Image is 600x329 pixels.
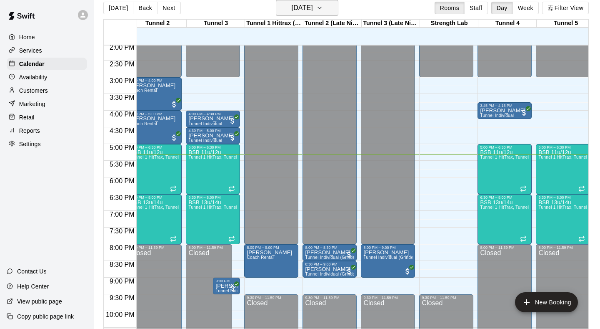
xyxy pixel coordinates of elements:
[19,60,45,68] p: Calendar
[536,194,590,244] div: 6:30 PM – 8:00 PM: BSB 13u/14u
[477,102,532,119] div: 3:45 PM – 4:15 PM: Tunnel Individual
[107,177,137,185] span: 6:00 PM
[305,262,354,266] div: 8:30 PM – 9:00 PM
[7,84,87,97] a: Customers
[7,58,87,70] a: Calendar
[157,2,180,14] button: Next
[7,124,87,137] div: Reports
[107,228,137,235] span: 7:30 PM
[228,117,237,125] span: All customers have paid
[213,278,240,294] div: 9:00 PM – 9:30 PM: Jarrett Arias
[361,244,415,278] div: 8:00 PM – 9:00 PM: Jarrett Arias
[170,134,178,142] span: All customers have paid
[107,244,137,251] span: 8:00 PM
[538,145,587,149] div: 5:00 PM – 6:30 PM
[130,145,179,149] div: 5:00 PM – 6:30 PM
[403,267,412,276] span: All customers have paid
[292,2,313,14] h6: [DATE]
[512,2,539,14] button: Week
[536,144,590,194] div: 5:00 PM – 6:30 PM: BSB 11u/12u
[188,155,335,159] span: Tunnel 1 HitTrax, Tunnel 2, Tunnel 3, Tunnel 4, Tunnel 5, Tunnel 6- Hittrax
[188,138,222,143] span: Tunnel Individual
[363,255,429,260] span: Tunnel Individual (Grinders Only)
[228,185,235,192] span: Recurring event
[17,312,74,321] p: Copy public page link
[244,244,298,278] div: 8:00 PM – 9:00 PM: Alec Smith
[128,20,187,28] div: Tunnel 2
[215,279,237,283] div: 9:00 PM – 9:30 PM
[7,98,87,110] a: Marketing
[170,235,177,242] span: Recurring event
[188,195,237,200] div: 6:30 PM – 8:00 PM
[186,194,240,244] div: 6:30 PM – 8:00 PM: BSB 13u/14u
[107,44,137,51] span: 2:00 PM
[520,235,527,242] span: Recurring event
[107,127,137,134] span: 4:30 PM
[104,311,136,318] span: 10:00 PM
[107,144,137,151] span: 5:00 PM
[305,296,354,300] div: 9:30 PM – 11:59 PM
[130,195,179,200] div: 6:30 PM – 8:00 PM
[130,245,179,250] div: 8:00 PM – 11:59 PM
[187,20,245,28] div: Tunnel 3
[247,296,296,300] div: 9:30 PM – 11:59 PM
[7,71,87,84] a: Availability
[19,46,42,55] p: Services
[542,2,589,14] button: Filter View
[188,205,335,210] span: Tunnel 1 HitTrax, Tunnel 2, Tunnel 3, Tunnel 4, Tunnel 5, Tunnel 6- Hittrax
[7,111,87,124] a: Retail
[130,88,157,93] span: Coach Rental
[538,195,587,200] div: 6:30 PM – 8:00 PM
[107,211,137,218] span: 7:00 PM
[107,161,137,168] span: 5:30 PM
[186,111,240,127] div: 4:00 PM – 4:30 PM: Kiel Gesicki
[17,297,62,306] p: View public page
[538,245,587,250] div: 8:00 PM – 11:59 PM
[130,78,179,83] div: 3:00 PM – 4:00 PM
[345,251,353,259] span: All customers have paid
[127,144,182,194] div: 5:00 PM – 6:30 PM: BSB 11u/12u
[228,134,237,142] span: All customers have paid
[302,244,357,261] div: 8:00 PM – 8:30 PM: Daniel Nishijima
[480,195,529,200] div: 6:30 PM – 8:00 PM
[302,261,357,278] div: 8:30 PM – 9:00 PM: Daniel Nishijima
[480,245,529,250] div: 8:00 PM – 11:59 PM
[188,129,237,133] div: 4:30 PM – 5:00 PM
[464,2,488,14] button: Staff
[435,2,465,14] button: Rooms
[188,145,237,149] div: 5:00 PM – 6:30 PM
[7,138,87,150] a: Settings
[133,2,157,14] button: Back
[7,44,87,57] a: Services
[247,255,274,260] span: Coach Rental
[19,113,35,121] p: Retail
[477,194,532,244] div: 6:30 PM – 8:00 PM: BSB 13u/14u
[480,113,514,118] span: Tunnel Individual
[345,267,353,276] span: All customers have paid
[362,20,420,28] div: Tunnel 3 (Late Night)
[477,144,532,194] div: 5:00 PM – 6:30 PM: BSB 11u/12u
[7,31,87,43] a: Home
[188,245,230,250] div: 8:00 PM – 11:59 PM
[363,296,412,300] div: 9:30 PM – 11:59 PM
[17,282,49,291] p: Help Center
[188,112,237,116] div: 4:00 PM – 4:30 PM
[107,278,137,285] span: 9:00 PM
[127,111,182,144] div: 4:00 PM – 5:00 PM: Isaiah Parker
[107,111,137,118] span: 4:00 PM
[19,73,47,81] p: Availability
[215,289,281,293] span: Tunnel Individual (Grinders Only)
[305,272,370,276] span: Tunnel Individual (Grinders Only)
[107,294,137,301] span: 9:30 PM
[19,86,48,95] p: Customers
[305,245,354,250] div: 8:00 PM – 8:30 PM
[107,61,137,68] span: 2:30 PM
[480,104,529,108] div: 3:45 PM – 4:15 PM
[170,185,177,192] span: Recurring event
